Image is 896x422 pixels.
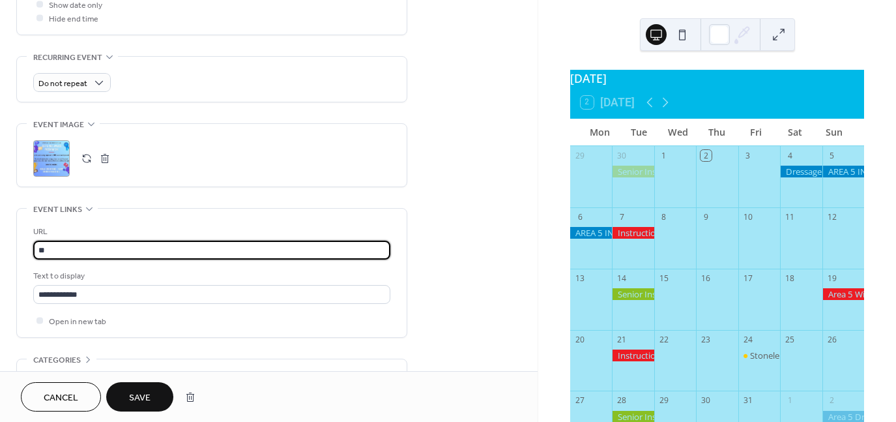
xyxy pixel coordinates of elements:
[826,273,837,284] div: 19
[822,288,864,300] div: Area 5 Winter novice & intermediate SJ qualifier
[815,119,854,145] div: Sun
[17,359,407,387] div: •••
[742,273,753,284] div: 17
[785,211,796,222] div: 11
[780,166,822,177] div: Dressage inc. Members points
[659,119,698,145] div: Wed
[612,288,654,300] div: Senior Instructional Rides - Flatwork
[581,119,620,145] div: Mon
[736,119,775,145] div: Fri
[575,273,586,284] div: 13
[575,150,586,161] div: 29
[826,150,837,161] div: 5
[742,334,753,345] div: 24
[38,76,87,91] span: Do not repeat
[738,350,780,361] div: Stoneleigh RC Quiz, Party and Presentation evening
[49,315,106,329] span: Open in new tab
[620,119,659,145] div: Tue
[701,273,712,284] div: 16
[106,382,173,412] button: Save
[612,350,654,361] div: Instructional Ride - Show Jumping
[701,150,712,161] div: 2
[570,70,864,87] div: [DATE]
[33,203,82,217] span: Event links
[658,273,669,284] div: 15
[785,395,796,406] div: 1
[44,391,78,405] span: Cancel
[33,118,84,132] span: Event image
[658,150,669,161] div: 1
[129,391,151,405] span: Save
[785,150,796,161] div: 4
[49,12,98,26] span: Hide end time
[658,334,669,345] div: 22
[21,382,101,412] button: Cancel
[33,269,388,283] div: Text to display
[612,166,654,177] div: Senior Instructional Rides - Flatwork
[575,334,586,345] div: 20
[616,395,628,406] div: 28
[33,51,102,65] span: Recurring event
[775,119,815,145] div: Sat
[616,211,628,222] div: 7
[33,225,388,239] div: URL
[616,273,628,284] div: 14
[701,211,712,222] div: 9
[616,150,628,161] div: 30
[33,354,81,367] span: Categories
[822,166,864,177] div: AREA 5 INTERMEDIATE WINTER DRESSAGE QUALIFIER
[742,211,753,222] div: 10
[658,395,669,406] div: 29
[785,273,796,284] div: 18
[658,211,669,222] div: 8
[612,227,654,239] div: Instructional Ride - Show Jumping
[698,119,737,145] div: Thu
[785,334,796,345] div: 25
[826,395,837,406] div: 2
[826,334,837,345] div: 26
[701,395,712,406] div: 30
[742,150,753,161] div: 3
[826,211,837,222] div: 12
[701,334,712,345] div: 23
[616,334,628,345] div: 21
[575,395,586,406] div: 27
[575,211,586,222] div: 6
[570,227,612,239] div: AREA 5 INTERMEDIATE WINTER DRESSAGE QUALIFIER
[742,395,753,406] div: 31
[33,140,70,177] div: ;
